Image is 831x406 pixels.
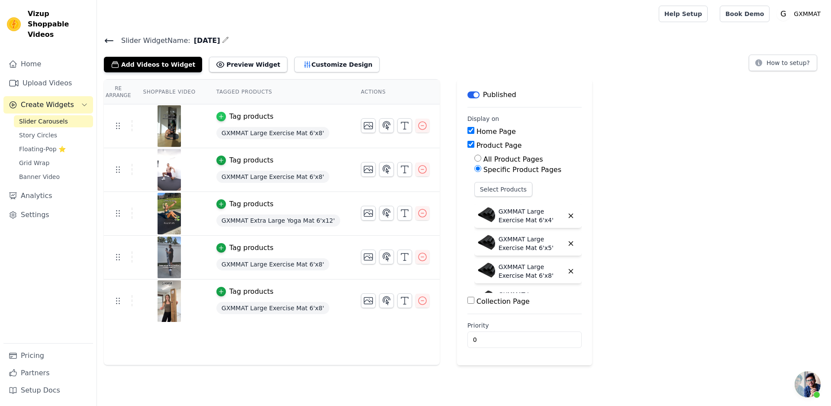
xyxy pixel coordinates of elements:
[132,80,206,104] th: Shoppable Video
[483,166,561,174] label: Specific Product Pages
[19,172,60,181] span: Banner Video
[7,17,21,31] img: Vizup
[3,364,93,382] a: Partners
[478,290,495,308] img: GXMMAT Large Exercise Mat 6'x6'
[659,6,708,22] a: Help Setup
[216,155,274,166] button: Tag products
[361,162,376,177] button: Change Thumbnail
[19,159,49,167] span: Grid Wrap
[216,127,329,139] span: GXMMAT Large Exercise Mat 6'x8'
[190,36,220,46] span: [DATE]
[781,10,786,18] text: G
[795,371,821,397] a: 开放式聊天
[157,149,181,191] img: vizup-images-13da.png
[499,290,564,308] p: GXMMAT Large Exercise Mat 6'x6'
[478,207,495,224] img: GXMMAT Large Exercise Mat 6'x4'
[216,243,274,253] button: Tag products
[361,118,376,133] button: Change Thumbnail
[229,286,274,297] div: Tag products
[157,193,181,234] img: vizup-images-94a9.png
[216,111,274,122] button: Tag products
[749,55,817,71] button: How to setup?
[14,115,93,127] a: Slider Carousels
[114,36,190,46] span: Slider Widget Name:
[467,321,582,330] label: Priority
[14,129,93,141] a: Story Circles
[477,141,522,149] label: Product Page
[206,80,351,104] th: Tagged Products
[477,297,530,305] label: Collection Page
[499,235,564,252] p: GXMMAT Large Exercise Mat 6'x5'
[483,90,516,100] p: Published
[3,96,93,114] button: Create Widgets
[104,57,202,72] button: Add Videos to Widget
[499,263,564,280] p: GXMMAT Large Exercise Mat 6'x8'
[104,80,132,104] th: Re Arrange
[478,263,495,280] img: GXMMAT Large Exercise Mat 6'x8'
[229,199,274,209] div: Tag products
[749,61,817,69] a: How to setup?
[776,6,824,22] button: G GXMMAT
[229,155,274,166] div: Tag products
[483,155,543,163] label: All Product Pages
[216,214,340,227] span: GXMMAT Extra Large Yoga Mat 6'x12'
[19,117,68,126] span: Slider Carousels
[19,131,57,140] span: Story Circles
[351,80,440,104] th: Actions
[3,206,93,224] a: Settings
[14,171,93,183] a: Banner Video
[216,171,329,183] span: GXMMAT Large Exercise Mat 6'x8'
[19,145,66,153] span: Floating-Pop ⭐
[564,236,578,251] button: Delete widget
[3,347,93,364] a: Pricing
[477,127,516,136] label: Home Page
[474,182,532,197] button: Select Products
[790,6,824,22] p: GXMMAT
[209,57,287,72] button: Preview Widget
[3,75,93,92] a: Upload Videos
[361,293,376,308] button: Change Thumbnail
[361,206,376,221] button: Change Thumbnail
[3,187,93,205] a: Analytics
[157,280,181,322] img: vizup-images-e3a6.png
[229,243,274,253] div: Tag products
[564,264,578,279] button: Delete widget
[3,55,93,73] a: Home
[564,208,578,223] button: Delete widget
[294,57,380,72] button: Customize Design
[564,292,578,306] button: Delete widget
[216,302,329,314] span: GXMMAT Large Exercise Mat 6'x8'
[157,237,181,278] img: vizup-images-c2c4.png
[229,111,274,122] div: Tag products
[216,199,274,209] button: Tag products
[361,250,376,264] button: Change Thumbnail
[499,207,564,224] p: GXMMAT Large Exercise Mat 6'x4'
[222,35,229,46] div: Edit Name
[478,235,495,252] img: GXMMAT Large Exercise Mat 6'x5'
[3,382,93,399] a: Setup Docs
[28,9,90,40] span: Vizup Shoppable Videos
[14,157,93,169] a: Grid Wrap
[14,143,93,155] a: Floating-Pop ⭐
[21,100,74,110] span: Create Widgets
[467,114,499,123] legend: Display on
[720,6,770,22] a: Book Demo
[216,258,329,270] span: GXMMAT Large Exercise Mat 6'x8'
[216,286,274,297] button: Tag products
[157,105,181,147] img: vizup-images-685d.png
